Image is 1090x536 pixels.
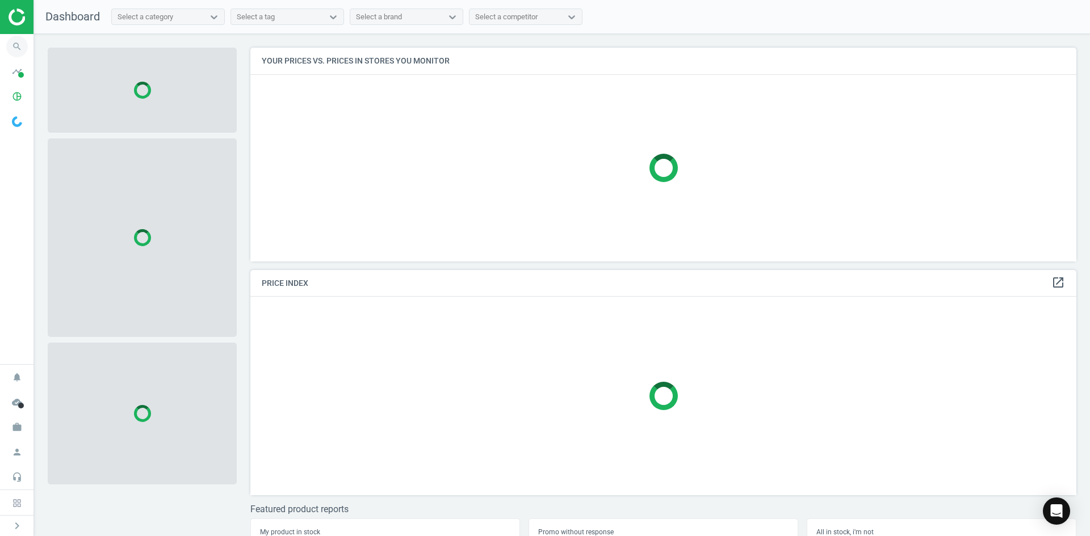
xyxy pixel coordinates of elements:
[816,528,1067,536] h5: All in stock, i'm not
[1051,276,1065,289] i: open_in_new
[6,366,28,388] i: notifications
[250,504,1076,514] h3: Featured product reports
[538,528,789,536] h5: Promo without response
[1051,276,1065,290] a: open_in_new
[250,270,1076,297] h4: Price Index
[6,466,28,488] i: headset_mic
[6,36,28,57] i: search
[6,61,28,82] i: timeline
[6,441,28,463] i: person
[260,528,510,536] h5: My product in stock
[6,86,28,107] i: pie_chart_outlined
[475,12,538,22] div: Select a competitor
[237,12,275,22] div: Select a tag
[118,12,173,22] div: Select a category
[6,391,28,413] i: cloud_done
[250,48,1076,74] h4: Your prices vs. prices in stores you monitor
[12,116,22,127] img: wGWNvw8QSZomAAAAABJRU5ErkJggg==
[3,518,31,533] button: chevron_right
[45,10,100,23] span: Dashboard
[10,519,24,533] i: chevron_right
[1043,497,1070,525] div: Open Intercom Messenger
[6,416,28,438] i: work
[9,9,89,26] img: ajHJNr6hYgQAAAAASUVORK5CYII=
[356,12,402,22] div: Select a brand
